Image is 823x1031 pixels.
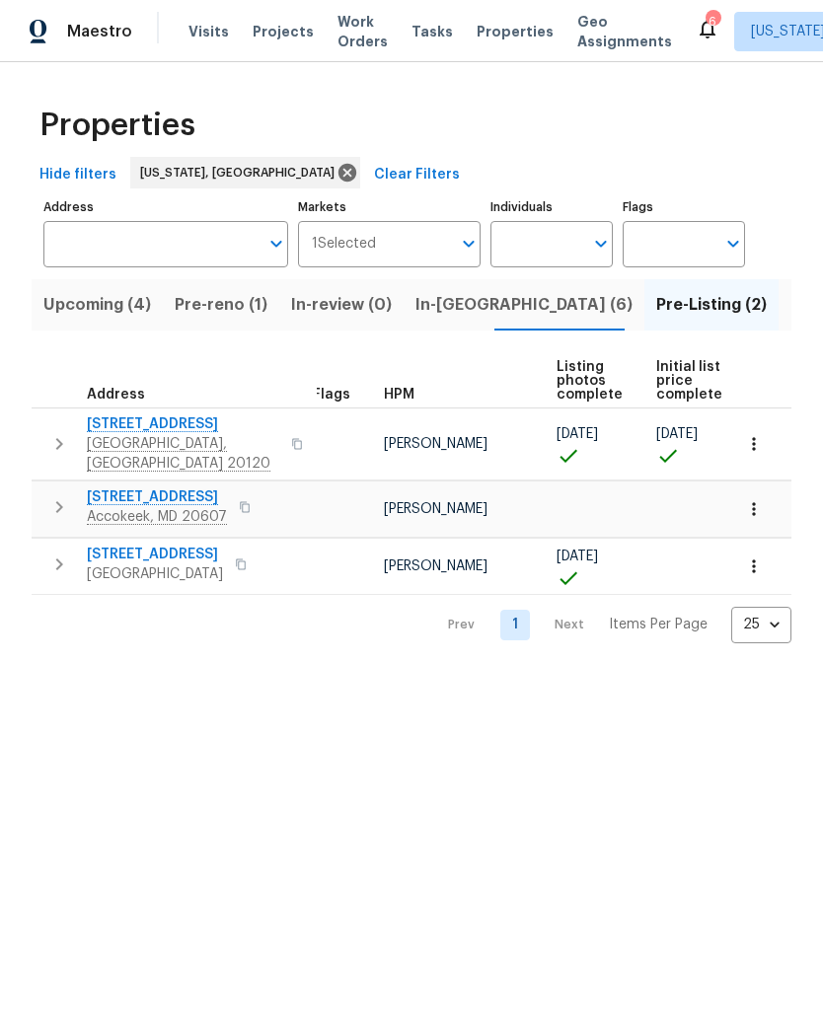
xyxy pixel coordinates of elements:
[67,22,132,41] span: Maestro
[298,201,482,213] label: Markets
[313,388,350,402] span: Flags
[500,610,530,640] a: Goto page 1
[337,12,388,51] span: Work Orders
[656,360,722,402] span: Initial list price complete
[374,163,460,187] span: Clear Filters
[262,230,290,258] button: Open
[477,22,554,41] span: Properties
[731,599,791,650] div: 25
[411,25,453,38] span: Tasks
[490,201,613,213] label: Individuals
[32,157,124,193] button: Hide filters
[384,559,487,573] span: [PERSON_NAME]
[366,157,468,193] button: Clear Filters
[291,291,392,319] span: In-review (0)
[587,230,615,258] button: Open
[39,163,116,187] span: Hide filters
[384,502,487,516] span: [PERSON_NAME]
[623,201,745,213] label: Flags
[140,163,342,183] span: [US_STATE], [GEOGRAPHIC_DATA]
[455,230,483,258] button: Open
[43,291,151,319] span: Upcoming (4)
[719,230,747,258] button: Open
[706,12,719,32] div: 6
[130,157,360,188] div: [US_STATE], [GEOGRAPHIC_DATA]
[87,388,145,402] span: Address
[656,427,698,441] span: [DATE]
[557,427,598,441] span: [DATE]
[577,12,672,51] span: Geo Assignments
[253,22,314,41] span: Projects
[43,201,288,213] label: Address
[175,291,267,319] span: Pre-reno (1)
[557,360,623,402] span: Listing photos complete
[39,115,195,135] span: Properties
[87,545,223,564] span: [STREET_ADDRESS]
[656,291,767,319] span: Pre-Listing (2)
[384,437,487,451] span: [PERSON_NAME]
[415,291,633,319] span: In-[GEOGRAPHIC_DATA] (6)
[188,22,229,41] span: Visits
[312,236,376,253] span: 1 Selected
[557,550,598,563] span: [DATE]
[429,607,791,643] nav: Pagination Navigation
[87,564,223,584] span: [GEOGRAPHIC_DATA]
[384,388,414,402] span: HPM
[609,615,708,634] p: Items Per Page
